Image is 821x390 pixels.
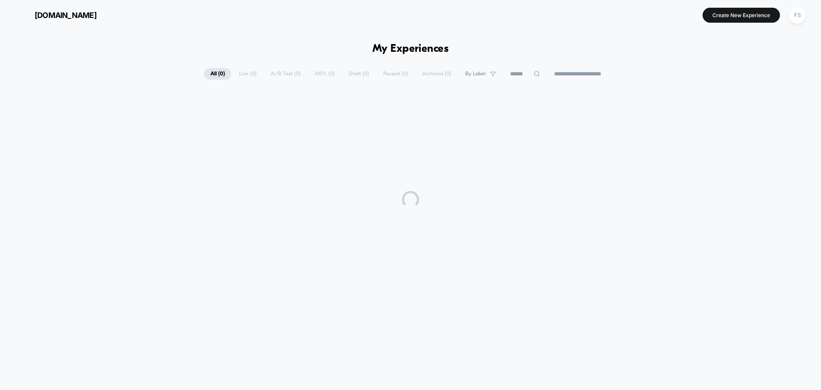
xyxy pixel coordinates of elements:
button: Create New Experience [703,8,780,23]
div: FS [789,7,806,24]
button: FS [786,6,808,24]
button: [DOMAIN_NAME] [13,8,99,22]
h1: My Experiences [372,43,449,55]
span: By Label [465,71,486,77]
span: [DOMAIN_NAME] [35,11,97,20]
span: All ( 0 ) [204,68,231,80]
